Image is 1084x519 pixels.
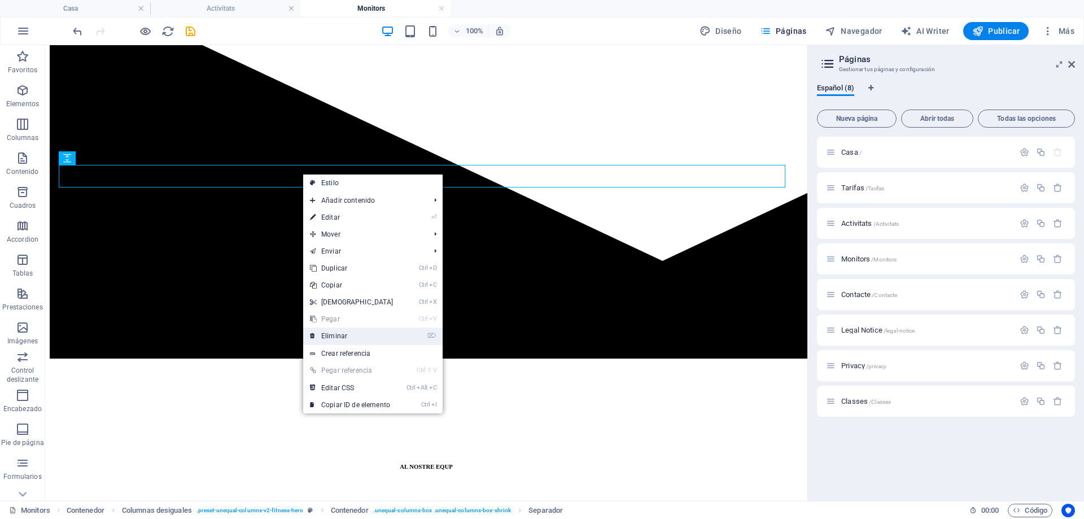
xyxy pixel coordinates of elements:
a: CtrlDDuplicar [303,260,400,277]
div: Duplicar [1036,361,1046,370]
i: C [429,384,437,391]
span: Añadir contenido [303,192,426,209]
div: Duplicar [1036,147,1046,157]
h6: 100% [465,24,483,38]
div: Activitats/Activitats [838,220,1014,227]
div: Diseño (Ctrl+Alt+Y) [695,22,746,40]
i: Ctrl [421,401,430,408]
div: Configuración [1020,325,1029,335]
div: Contacte/Contacte [838,291,1014,298]
i: Al redimensionar, ajustar el nivel de zoom automáticamente para ajustarse al dispositivo elegido. [495,26,505,36]
span: /Activitats [873,221,899,227]
button: Todas las opciones [978,110,1075,128]
h2: Páginas [839,54,1075,64]
div: Casa/ [838,149,1014,156]
div: Duplicar [1036,290,1046,299]
button: Publicar [963,22,1029,40]
button: reload [161,24,174,38]
div: Configuración [1020,183,1029,193]
a: Haz clic para cancelar la selección y doble clic para abrir páginas [9,504,50,517]
i: ⇧ [427,367,432,374]
i: D [429,264,437,272]
div: Eliminar [1053,396,1063,406]
button: AI Writer [896,22,954,40]
i: ⌦ [427,332,436,339]
div: Eliminar [1053,219,1063,228]
span: Navegador [825,25,882,37]
span: . unequal-columns-box .unequal-columns-box-shrink [373,504,511,517]
button: Más [1038,22,1079,40]
p: Tablas [12,269,33,278]
span: Tarifas [841,184,884,192]
div: Pestañas de idiomas [817,84,1075,105]
i: V [433,367,436,374]
div: Configuración [1020,219,1029,228]
p: Columnas [7,133,39,142]
span: Haz clic para abrir la página [841,290,897,299]
i: V [429,315,437,322]
p: Encabezado [3,404,42,413]
span: AI Writer [901,25,950,37]
span: /legal-notice [884,328,915,334]
a: ⌦Eliminar [303,328,400,344]
i: Ctrl [417,367,426,374]
span: Español (8) [817,81,854,97]
i: Guardar (Ctrl+S) [184,25,197,38]
i: C [429,281,437,289]
span: Haz clic para seleccionar y doble clic para editar [67,504,104,517]
div: Configuración [1020,254,1029,264]
a: Crear referencia [303,345,443,362]
span: Mover [303,226,426,243]
span: /privacy [866,363,886,369]
p: Accordion [7,235,38,244]
span: Haz clic para abrir la página [841,397,891,405]
span: Nueva página [822,115,891,122]
span: /Tarifas [866,185,884,191]
i: X [429,298,437,306]
div: Legal Notice/legal-notice [838,326,1014,334]
p: Prestaciones [2,303,42,312]
span: Código [1013,504,1047,517]
nav: breadcrumb [67,504,563,517]
div: Duplicar [1036,325,1046,335]
a: CtrlICopiar ID de elemento [303,396,400,413]
h4: Activitats [150,2,300,15]
button: Haz clic para salir del modo de previsualización y seguir editando [138,24,152,38]
div: Duplicar [1036,183,1046,193]
div: Monitors/Monitors [838,255,1014,263]
button: Usercentrics [1061,504,1075,517]
span: Más [1042,25,1074,37]
span: Abrir todas [906,115,968,122]
span: . preset-unequal-columns-v2-fitness-hero [196,504,304,517]
span: Haz clic para abrir la página [841,255,897,263]
button: 100% [448,24,488,38]
p: Contenido [6,167,38,176]
i: Ctrl [419,281,428,289]
i: Alt [417,384,428,391]
i: Ctrl [406,384,416,391]
div: Duplicar [1036,219,1046,228]
div: La página principal no puede eliminarse [1053,147,1063,157]
h4: Monitors [300,2,451,15]
span: Privacy [841,361,886,370]
span: /Classes [869,399,891,405]
p: Cuadros [10,201,36,210]
a: CtrlAltCEditar CSS [303,380,400,396]
i: I [431,401,437,408]
div: Eliminar [1053,290,1063,299]
a: CtrlVPegar [303,311,400,328]
i: Deshacer: Eliminar elementos (Ctrl+Z) [71,25,84,38]
button: Nueva página [817,110,897,128]
div: Configuración [1020,147,1029,157]
button: Código [1008,504,1052,517]
span: Diseño [700,25,742,37]
span: / [859,150,862,156]
a: Estilo [303,175,443,191]
span: Haz clic para seleccionar y doble clic para editar [528,504,563,517]
button: undo [71,24,84,38]
span: /Contacte [872,292,897,298]
a: Ctrl⇧VPegar referencia [303,362,400,379]
i: Ctrl [419,315,428,322]
h6: Tiempo de la sesión [969,504,999,517]
div: Eliminar [1053,361,1063,370]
